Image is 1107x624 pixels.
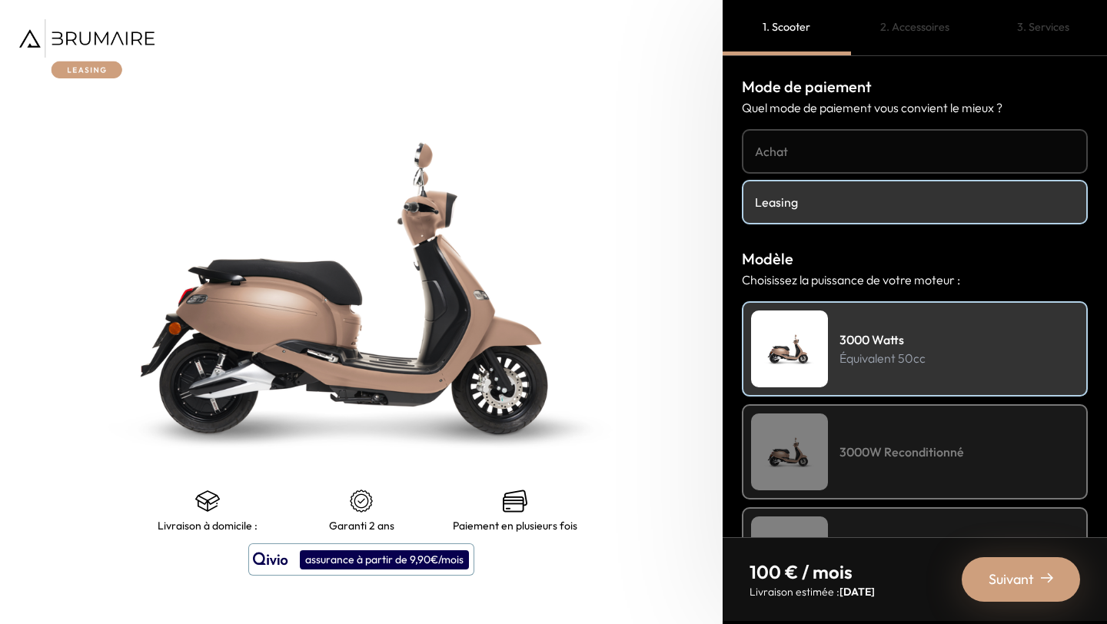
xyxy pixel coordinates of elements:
img: right-arrow-2.png [1041,572,1053,584]
p: Livraison à domicile : [158,519,258,532]
span: [DATE] [839,585,875,599]
button: assurance à partir de 9,90€/mois [248,543,474,576]
img: Scooter Leasing [751,413,828,490]
p: Équivalent 50cc [839,349,926,367]
img: Brumaire Leasing [19,19,155,78]
img: shipping.png [195,489,220,513]
h3: Mode de paiement [742,75,1088,98]
a: Achat [742,129,1088,174]
p: Livraison estimée : [750,584,875,599]
img: certificat-de-garantie.png [349,489,374,513]
div: assurance à partir de 9,90€/mois [300,550,469,569]
h4: 3000W Reconditionné [839,443,964,461]
p: Choisissez la puissance de votre moteur : [742,271,1088,289]
img: Scooter Leasing [751,516,828,593]
h4: Achat [755,142,1075,161]
p: Paiement en plusieurs fois [453,519,577,532]
img: logo qivio [253,550,288,569]
h4: 3000 Watts [839,330,926,349]
h3: Modèle [742,247,1088,271]
h4: Leasing [755,193,1075,211]
img: credit-cards.png [503,489,527,513]
p: Garanti 2 ans [329,519,394,532]
img: Scooter Leasing [751,310,828,387]
p: 100 € / mois [750,559,875,584]
h4: 4700 Watts [839,536,928,555]
p: Quel mode de paiement vous convient le mieux ? [742,98,1088,117]
span: Suivant [989,569,1034,590]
